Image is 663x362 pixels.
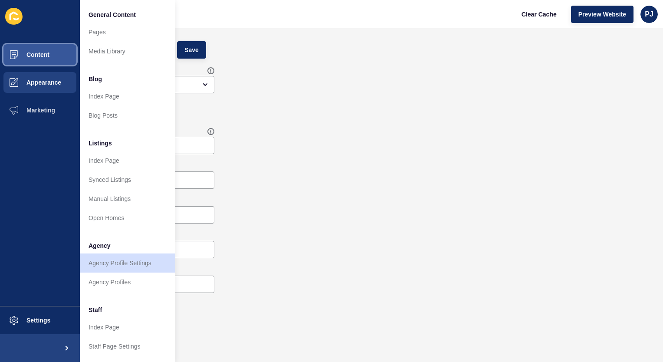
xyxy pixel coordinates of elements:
span: Staff [89,306,102,314]
button: Clear Cache [514,6,564,23]
span: Listings [89,139,112,148]
a: Media Library [80,42,175,61]
span: General Content [89,10,136,19]
span: Clear Cache [522,10,557,19]
a: Index Page [80,151,175,170]
a: Blog Posts [80,106,175,125]
span: Save [184,46,199,54]
button: Save [177,41,206,59]
button: Preview Website [571,6,633,23]
span: Blog [89,75,102,83]
span: PJ [645,10,653,19]
a: Index Page [80,318,175,337]
a: Manual Listings [80,189,175,208]
span: Agency [89,241,111,250]
a: Synced Listings [80,170,175,189]
a: Staff Page Settings [80,337,175,356]
span: Preview Website [578,10,626,19]
a: Index Page [80,87,175,106]
a: Agency Profile Settings [80,253,175,273]
a: Agency Profiles [80,273,175,292]
a: Pages [80,23,175,42]
a: Open Homes [80,208,175,227]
